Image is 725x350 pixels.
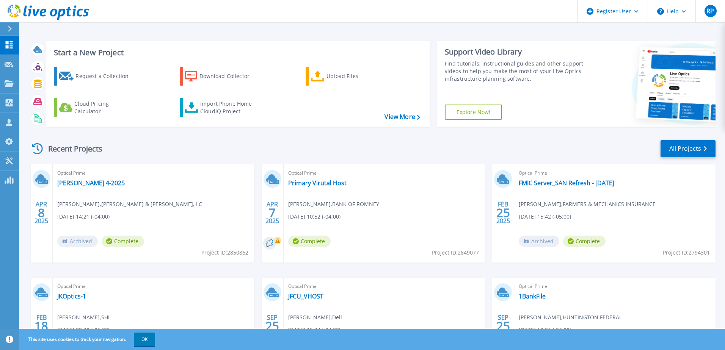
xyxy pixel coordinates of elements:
span: [DATE] 15:24 (-04:00) [288,326,341,334]
div: APR 2025 [265,199,279,227]
a: Primary Virutal Host [288,179,347,187]
span: Optical Prime [288,282,480,291]
div: SEP 2024 [496,312,510,340]
div: Request a Collection [75,69,136,84]
span: Optical Prime [288,169,480,177]
span: 7 [269,209,276,216]
span: 25 [265,323,279,329]
a: JKOptics-1 [57,292,86,300]
span: [DATE] 10:52 (-04:00) [288,212,341,221]
span: [DATE] 09:20 (-05:00) [57,326,110,334]
div: SEP 2024 [265,312,279,340]
span: [PERSON_NAME] , FARMERS & MECHANICS INSURANCE [519,200,656,208]
a: Explore Now! [445,105,502,120]
span: Complete [288,236,331,247]
span: 8 [38,209,45,216]
div: FEB 2025 [34,312,49,340]
a: Cloud Pricing Calculator [54,98,138,117]
span: [PERSON_NAME] , [PERSON_NAME] & [PERSON_NAME], LC [57,200,202,208]
a: FMIC Server_SAN Refresh - [DATE] [519,179,614,187]
span: Archived [519,236,559,247]
a: JFCU_VHOST [288,292,323,300]
h3: Start a New Project [54,48,420,57]
span: [PERSON_NAME] , HUNTINGTON FEDERAL [519,313,622,322]
a: View More [384,113,420,120]
div: Recent Projects [29,139,113,158]
div: Upload Files [326,69,387,84]
div: FEB 2025 [496,199,510,227]
span: 18 [35,323,48,329]
button: OK [134,333,155,346]
span: This site uses cookies to track your navigation. [21,333,155,346]
div: Cloud Pricing Calculator [74,100,135,115]
a: All Projects [661,140,716,157]
a: Upload Files [306,67,390,86]
span: Project ID: 2794301 [663,248,710,257]
a: 1BankFile [519,292,546,300]
span: Optical Prime [519,169,711,177]
span: 25 [496,209,510,216]
span: [PERSON_NAME] , SHI [57,313,110,322]
span: 25 [496,323,510,329]
span: Optical Prime [519,282,711,291]
span: [PERSON_NAME] , Dell [288,313,342,322]
a: Request a Collection [54,67,138,86]
span: [DATE] 15:42 (-05:00) [519,212,571,221]
span: [PERSON_NAME] , BANK OF ROMNEY [288,200,379,208]
div: Download Collector [199,69,260,84]
span: [DATE] 10:36 (-04:00) [519,326,571,334]
span: Archived [57,236,98,247]
span: RP [706,8,714,14]
span: Optical Prime [57,169,250,177]
span: Project ID: 2850862 [201,248,248,257]
div: Find tutorials, instructional guides and other support videos to help you make the most of your L... [445,60,587,83]
div: Support Video Library [445,47,587,57]
div: APR 2025 [34,199,49,227]
span: Optical Prime [57,282,250,291]
div: Import Phone Home CloudIQ Project [200,100,259,115]
span: Project ID: 2849077 [432,248,479,257]
span: Complete [102,236,144,247]
span: Complete [563,236,606,247]
span: [DATE] 14:21 (-04:00) [57,212,110,221]
a: Download Collector [180,67,264,86]
a: [PERSON_NAME] 4-2025 [57,179,125,187]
